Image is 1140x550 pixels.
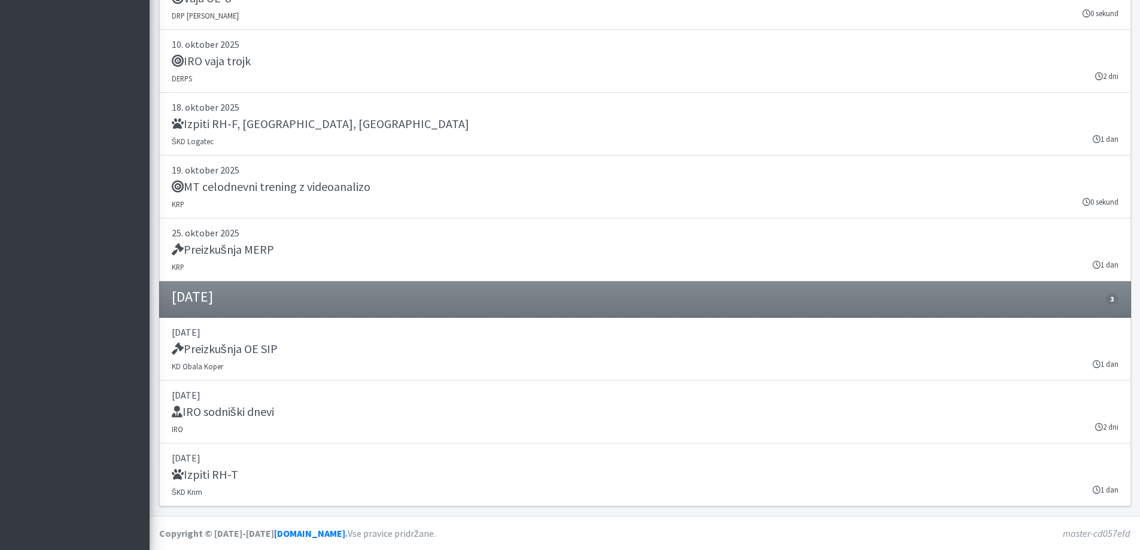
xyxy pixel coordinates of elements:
p: [DATE] [172,325,1118,339]
small: ŠKD Logatec [172,136,214,146]
small: 0 sekund [1083,8,1118,19]
small: DRP [PERSON_NAME] [172,11,239,20]
h5: Preizkušnja MERP [172,242,274,257]
small: 1 dan [1093,259,1118,271]
a: [DATE] IRO sodniški dnevi IRO 2 dni [159,381,1131,443]
a: [DATE] Preizkušnja OE SIP KD Obala Koper 1 dan [159,318,1131,381]
h5: Preizkušnja OE SIP [172,342,278,356]
h5: Izpiti RH-T [172,467,238,482]
a: 25. oktober 2025 Preizkušnja MERP KRP 1 dan [159,218,1131,281]
p: 18. oktober 2025 [172,100,1118,114]
span: 3 [1106,294,1118,305]
small: DERPS [172,74,192,83]
footer: Vse pravice pridržane. [150,516,1140,550]
h5: MT celodnevni trening z videoanalizo [172,180,370,194]
h4: [DATE] [172,288,213,306]
p: 10. oktober 2025 [172,37,1118,51]
a: 18. oktober 2025 Izpiti RH-F, [GEOGRAPHIC_DATA], [GEOGRAPHIC_DATA] ŠKD Logatec 1 dan [159,93,1131,156]
small: 0 sekund [1083,196,1118,208]
h5: IRO vaja trojk [172,54,251,68]
h5: Izpiti RH-F, [GEOGRAPHIC_DATA], [GEOGRAPHIC_DATA] [172,117,469,131]
small: ŠKD Krim [172,487,203,497]
em: master-cd057efd [1063,527,1130,539]
p: 25. oktober 2025 [172,226,1118,240]
small: IRO [172,424,183,434]
small: 1 dan [1093,133,1118,145]
p: 19. oktober 2025 [172,163,1118,177]
strong: Copyright © [DATE]-[DATE] . [159,527,348,539]
a: 10. oktober 2025 IRO vaja trojk DERPS 2 dni [159,30,1131,93]
small: KD Obala Koper [172,361,223,371]
small: 2 dni [1095,71,1118,82]
a: [DOMAIN_NAME] [274,527,345,539]
p: [DATE] [172,388,1118,402]
a: [DATE] Izpiti RH-T ŠKD Krim 1 dan [159,443,1131,506]
small: 2 dni [1095,421,1118,433]
h5: IRO sodniški dnevi [172,405,274,419]
small: 1 dan [1093,484,1118,496]
a: 19. oktober 2025 MT celodnevni trening z videoanalizo KRP 0 sekund [159,156,1131,218]
small: 1 dan [1093,358,1118,370]
small: KRP [172,199,184,209]
small: KRP [172,262,184,272]
p: [DATE] [172,451,1118,465]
